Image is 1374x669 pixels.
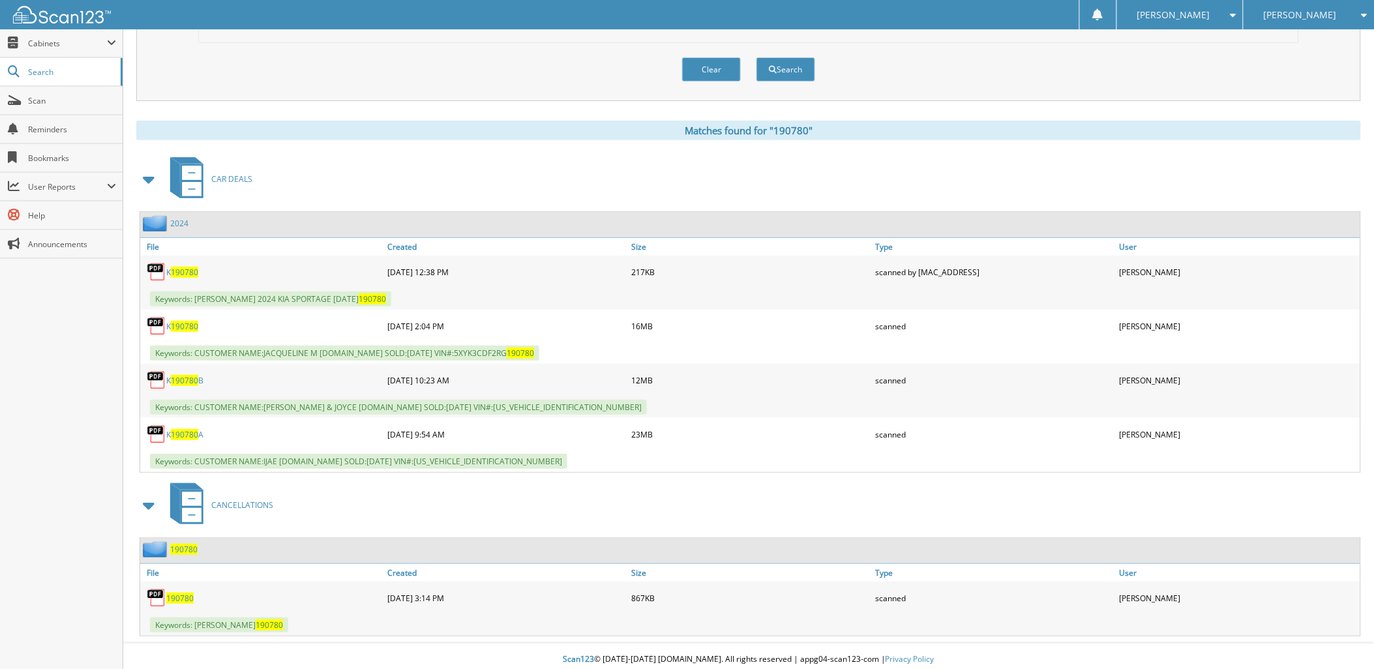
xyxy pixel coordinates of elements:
[1116,421,1360,447] div: [PERSON_NAME]
[1116,238,1360,256] a: User
[384,367,628,393] div: [DATE] 10:23 AM
[1116,313,1360,339] div: [PERSON_NAME]
[143,541,170,557] img: folder2.png
[170,544,198,555] a: 190780
[211,173,252,185] span: CAR DEALS
[150,346,539,361] span: Keywords: CUSTOMER NAME:JACQUELINE M [DOMAIN_NAME] SOLD:[DATE] VIN#:5XYK3CDF2RG
[1309,606,1374,669] iframe: Chat Widget
[166,429,203,440] a: K190780A
[13,6,111,23] img: scan123-logo-white.svg
[162,479,273,531] a: CANCELLATIONS
[873,421,1116,447] div: scanned
[384,564,628,582] a: Created
[150,454,567,469] span: Keywords: CUSTOMER NAME:IJAE [DOMAIN_NAME] SOLD:[DATE] VIN#:[US_VEHICLE_IDENTIFICATION_NUMBER]
[28,239,116,250] span: Announcements
[166,321,198,332] a: K190780
[170,218,188,229] a: 2024
[162,153,252,205] a: CAR DEALS
[28,38,107,49] span: Cabinets
[1116,585,1360,611] div: [PERSON_NAME]
[150,617,288,632] span: Keywords: [PERSON_NAME]
[150,400,647,415] span: Keywords: CUSTOMER NAME:[PERSON_NAME] & JOYCE [DOMAIN_NAME] SOLD:[DATE] VIN#:[US_VEHICLE_IDENTIFI...
[147,588,166,608] img: PDF.png
[628,259,872,285] div: 217KB
[359,293,386,305] span: 190780
[150,291,391,306] span: Keywords: [PERSON_NAME] 2024 KIA SPORTAGE [DATE]
[873,313,1116,339] div: scanned
[147,316,166,336] img: PDF.png
[1116,259,1360,285] div: [PERSON_NAME]
[147,424,166,444] img: PDF.png
[28,124,116,135] span: Reminders
[628,421,872,447] div: 23MB
[384,238,628,256] a: Created
[507,348,534,359] span: 190780
[171,267,198,278] span: 190780
[1137,11,1210,19] span: [PERSON_NAME]
[143,215,170,231] img: folder2.png
[873,238,1116,256] a: Type
[756,57,815,82] button: Search
[28,181,107,192] span: User Reports
[628,585,872,611] div: 867KB
[166,593,194,604] a: 190780
[384,585,628,611] div: [DATE] 3:14 PM
[1116,367,1360,393] div: [PERSON_NAME]
[147,370,166,390] img: PDF.png
[1116,564,1360,582] a: User
[171,429,198,440] span: 190780
[28,210,116,221] span: Help
[384,313,628,339] div: [DATE] 2:04 PM
[1264,11,1337,19] span: [PERSON_NAME]
[873,585,1116,611] div: scanned
[384,259,628,285] div: [DATE] 12:38 PM
[384,421,628,447] div: [DATE] 9:54 AM
[628,367,872,393] div: 12MB
[140,238,384,256] a: File
[166,375,203,386] a: K190780B
[886,653,934,664] a: Privacy Policy
[136,121,1361,140] div: Matches found for "190780"
[873,564,1116,582] a: Type
[563,653,594,664] span: Scan123
[166,267,198,278] a: K190780
[28,95,116,106] span: Scan
[171,321,198,332] span: 190780
[628,313,872,339] div: 16MB
[211,499,273,511] span: CANCELLATIONS
[682,57,741,82] button: Clear
[171,375,198,386] span: 190780
[256,619,283,631] span: 190780
[140,564,384,582] a: File
[873,367,1116,393] div: scanned
[28,67,114,78] span: Search
[873,259,1116,285] div: scanned by [MAC_ADDRESS]
[628,238,872,256] a: Size
[28,153,116,164] span: Bookmarks
[628,564,872,582] a: Size
[147,262,166,282] img: PDF.png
